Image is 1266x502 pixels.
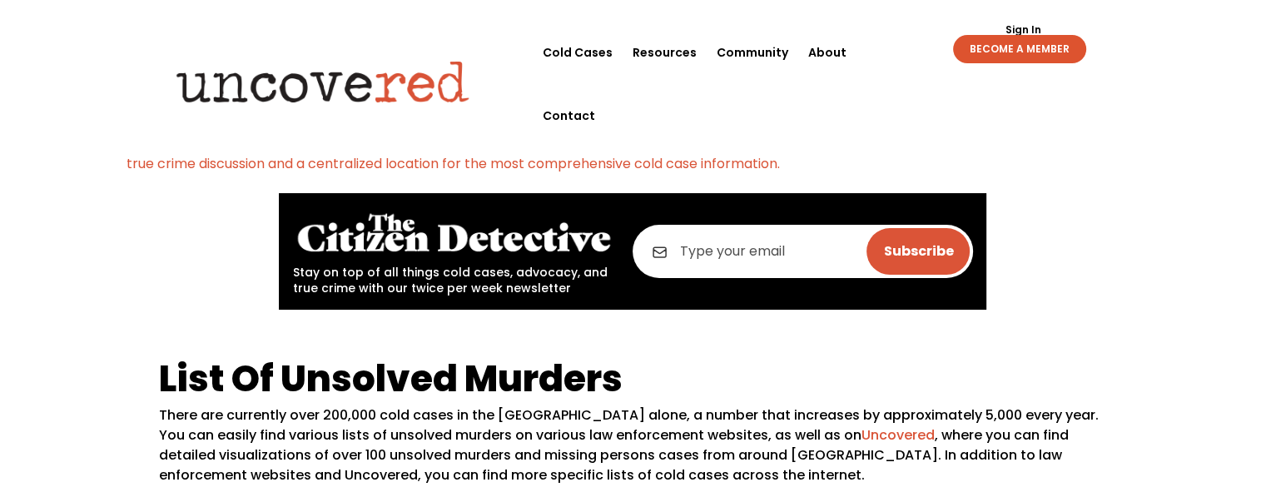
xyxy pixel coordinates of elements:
a: Cold Cases [543,21,613,84]
a: About [808,21,846,84]
a: Community [717,21,788,84]
div: Stay on top of all things cold cases, advocacy, and true crime with our twice per week newsletter [292,206,616,296]
a: Sign In [995,25,1050,35]
a: BECOME A MEMBER [953,35,1086,63]
input: Type your email [633,225,973,278]
input: Subscribe [866,228,970,275]
a: Contact [543,84,595,147]
h1: List Of Unsolved Murders [159,360,1108,405]
a: Resources [633,21,697,84]
img: The Citizen Detective [292,206,616,261]
: There are currently over 200,000 cold cases in the [GEOGRAPHIC_DATA] alone, a number that increas... [159,405,1099,485]
img: Uncovered logo [162,49,483,114]
a: Uncovered [861,425,935,445]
